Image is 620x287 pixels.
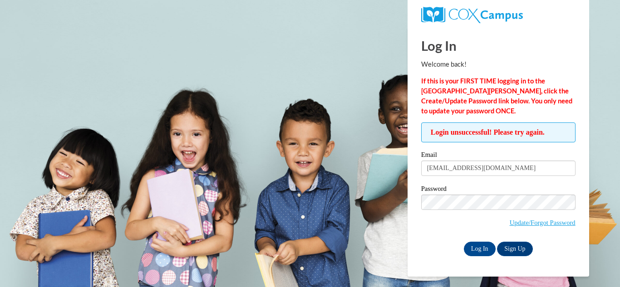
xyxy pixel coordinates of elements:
img: COX Campus [421,7,523,23]
a: Sign Up [497,242,532,256]
a: Update/Forgot Password [510,219,576,226]
input: Log In [464,242,496,256]
p: Welcome back! [421,59,576,69]
span: Login unsuccessful! Please try again. [421,122,576,142]
a: COX Campus [421,7,576,23]
h1: Log In [421,36,576,55]
strong: If this is your FIRST TIME logging in to the [GEOGRAPHIC_DATA][PERSON_NAME], click the Create/Upd... [421,77,572,115]
label: Email [421,151,576,161]
label: Password [421,185,576,195]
